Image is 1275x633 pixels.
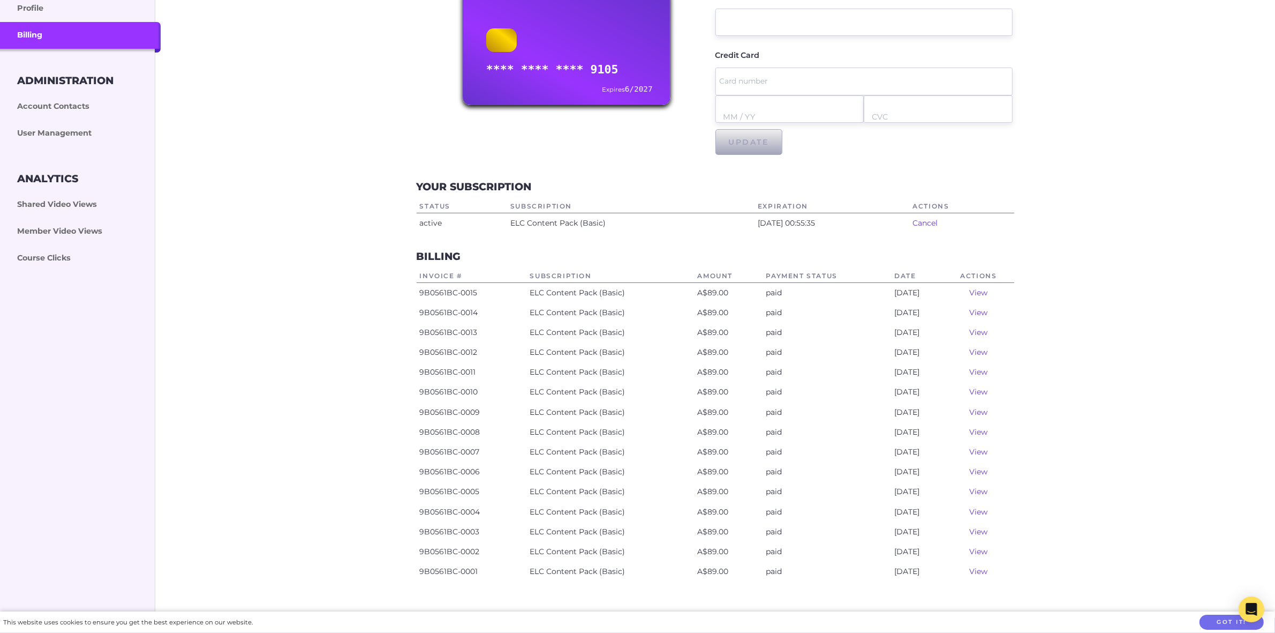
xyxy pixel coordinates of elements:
[695,403,763,422] td: A$89.00
[763,270,891,283] th: Payment Status
[969,347,987,357] a: View
[1199,615,1264,630] button: Got it!
[891,462,943,482] td: [DATE]
[969,467,987,476] a: View
[763,282,891,303] td: paid
[763,342,891,362] td: paid
[715,51,759,59] label: Credit Card
[417,542,527,562] td: 9B0561BC-0002
[763,442,891,462] td: paid
[602,86,625,93] small: Expires
[763,323,891,342] td: paid
[507,200,755,213] th: Subscription
[969,387,987,397] a: View
[526,342,694,362] td: ELC Content Pack (Basic)
[763,522,891,542] td: paid
[912,218,938,228] a: Cancel
[891,562,943,582] td: [DATE]
[526,502,694,522] td: ELC Content Pack (Basic)
[969,487,987,496] a: View
[417,323,527,342] td: 9B0561BC-0013
[943,270,1014,283] th: Actions
[891,542,943,562] td: [DATE]
[526,442,694,462] td: ELC Content Pack (Basic)
[969,308,987,317] a: View
[417,213,507,233] td: active
[763,362,891,382] td: paid
[891,382,943,402] td: [DATE]
[17,75,114,87] h3: Administration
[417,502,527,522] td: 9B0561BC-0004
[969,427,987,437] a: View
[891,482,943,502] td: [DATE]
[695,342,763,362] td: A$89.00
[526,323,694,342] td: ELC Content Pack (Basic)
[891,342,943,362] td: [DATE]
[526,282,694,303] td: ELC Content Pack (Basic)
[695,442,763,462] td: A$89.00
[969,288,987,297] a: View
[969,507,987,517] a: View
[969,327,987,337] a: View
[763,462,891,482] td: paid
[969,367,987,377] a: View
[695,303,763,323] td: A$89.00
[417,442,527,462] td: 9B0561BC-0007
[763,542,891,562] td: paid
[526,542,694,562] td: ELC Content Pack (Basic)
[891,442,943,462] td: [DATE]
[695,270,763,283] th: Amount
[417,482,527,502] td: 9B0561BC-0005
[417,270,527,283] th: Invoice #
[417,200,507,213] th: Status
[969,527,987,537] a: View
[763,502,891,522] td: paid
[3,617,253,628] div: This website uses cookies to ensure you get the best experience on our website.
[695,382,763,402] td: A$89.00
[695,362,763,382] td: A$89.00
[763,422,891,442] td: paid
[417,342,527,362] td: 9B0561BC-0012
[695,542,763,562] td: A$89.00
[891,303,943,323] td: [DATE]
[755,213,909,233] td: [DATE] 00:55:35
[695,482,763,502] td: A$89.00
[695,462,763,482] td: A$89.00
[417,403,527,422] td: 9B0561BC-0009
[763,382,891,402] td: paid
[417,562,527,582] td: 9B0561BC-0001
[602,83,653,96] div: 6/2027
[417,282,527,303] td: 9B0561BC-0015
[17,173,78,185] h3: Analytics
[891,403,943,422] td: [DATE]
[891,502,943,522] td: [DATE]
[526,462,694,482] td: ELC Content Pack (Basic)
[417,181,532,193] h3: Your subscription
[695,562,763,582] td: A$89.00
[909,200,1014,213] th: Actions
[695,422,763,442] td: A$89.00
[891,270,943,283] th: Date
[763,403,891,422] td: paid
[526,362,694,382] td: ELC Content Pack (Basic)
[891,282,943,303] td: [DATE]
[755,200,909,213] th: Expiration
[417,422,527,442] td: 9B0561BC-0008
[417,382,527,402] td: 9B0561BC-0010
[417,462,527,482] td: 9B0561BC-0006
[417,303,527,323] td: 9B0561BC-0014
[526,482,694,502] td: ELC Content Pack (Basic)
[695,522,763,542] td: A$89.00
[723,103,856,131] input: MM / YY
[1239,597,1264,622] div: Open Intercom Messenger
[417,250,461,263] h3: Billing
[763,562,891,582] td: paid
[526,403,694,422] td: ELC Content Pack (Basic)
[526,422,694,442] td: ELC Content Pack (Basic)
[507,213,755,233] td: ELC Content Pack (Basic)
[969,447,987,457] a: View
[526,270,694,283] th: Subscription
[695,323,763,342] td: A$89.00
[969,567,987,576] a: View
[763,303,891,323] td: paid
